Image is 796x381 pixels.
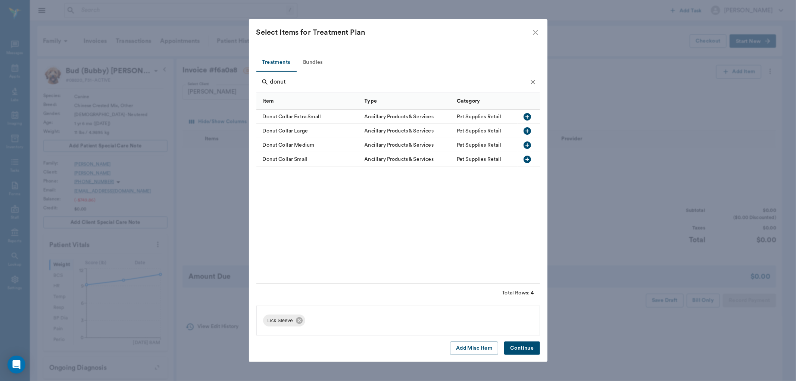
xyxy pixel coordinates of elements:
div: Type [361,93,453,110]
input: Find a treatment [270,76,527,88]
div: Ancillary Products & Services [365,127,434,135]
div: Select Items for Treatment Plan [256,26,531,38]
div: Pet Supplies Retail [457,156,502,163]
button: Continue [504,341,540,355]
div: Pet Supplies Retail [457,141,502,149]
div: Item [256,93,361,110]
div: Search [261,76,539,90]
div: Ancillary Products & Services [365,156,434,163]
div: Open Intercom Messenger [7,356,25,374]
div: Lick Sleeve [263,315,305,327]
div: Total Rows: 4 [502,289,534,297]
div: Pet Supplies Retail [457,127,502,135]
button: Add Misc Item [450,341,498,355]
button: Clear [527,76,539,88]
div: Ancillary Products & Services [365,141,434,149]
div: Donut Collar Extra Small [256,110,361,124]
div: Ancillary Products & Services [365,113,434,121]
div: Category [457,91,480,112]
div: Donut Collar Small [256,152,361,166]
div: Pet Supplies Retail [457,113,502,121]
span: Lick Sleeve [263,317,297,324]
div: Donut Collar Large [256,124,361,138]
div: Type [365,91,377,112]
div: Item [263,91,274,112]
button: Treatments [256,54,296,72]
button: Bundles [296,54,330,72]
div: Category [453,93,518,110]
button: close [531,28,540,37]
div: Donut Collar Medium [256,138,361,152]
